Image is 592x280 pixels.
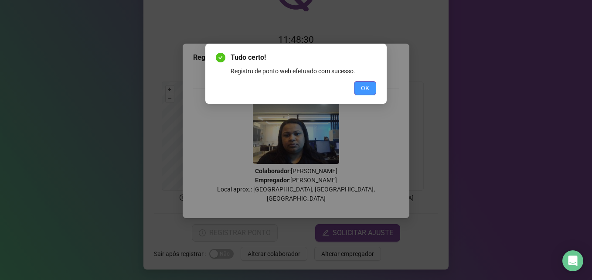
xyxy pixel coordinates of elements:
[562,250,583,271] div: Open Intercom Messenger
[361,83,369,93] span: OK
[231,52,376,63] span: Tudo certo!
[354,81,376,95] button: OK
[216,53,225,62] span: check-circle
[231,66,376,76] div: Registro de ponto web efetuado com sucesso.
